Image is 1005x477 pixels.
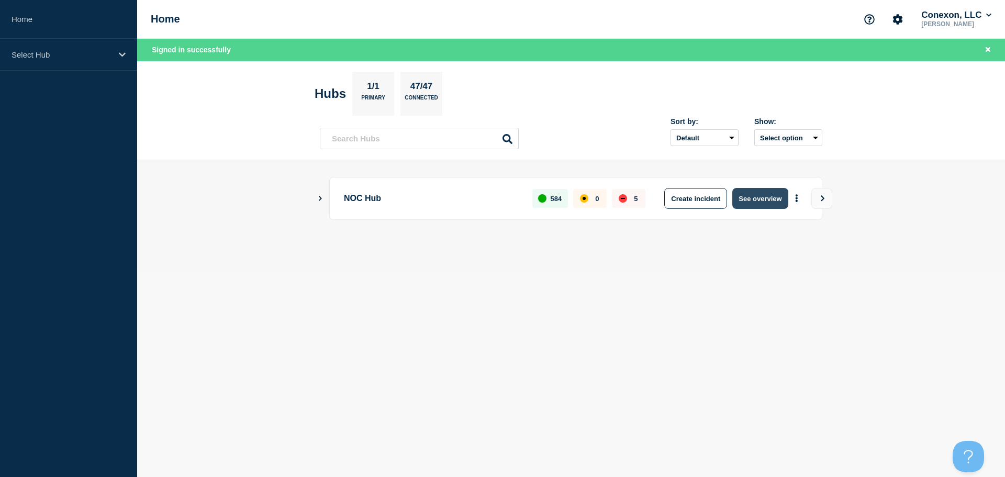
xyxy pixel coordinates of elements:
[634,195,638,203] p: 5
[619,194,627,203] div: down
[671,129,739,146] select: Sort by
[363,81,384,95] p: 1/1
[344,188,520,209] p: NOC Hub
[406,81,437,95] p: 47/47
[151,13,180,25] h1: Home
[953,441,984,472] iframe: Help Scout Beacon - Open
[919,20,993,28] p: [PERSON_NAME]
[754,129,822,146] button: Select option
[580,194,588,203] div: affected
[12,50,112,59] p: Select Hub
[318,195,323,203] button: Show Connected Hubs
[320,128,519,149] input: Search Hubs
[538,194,546,203] div: up
[671,117,739,126] div: Sort by:
[981,44,995,56] button: Close banner
[664,188,727,209] button: Create incident
[315,86,346,101] h2: Hubs
[361,95,385,106] p: Primary
[919,10,993,20] button: Conexon, LLC
[811,188,832,209] button: View
[790,189,803,208] button: More actions
[887,8,909,30] button: Account settings
[152,46,231,54] span: Signed in successfully
[732,188,788,209] button: See overview
[551,195,562,203] p: 584
[754,117,822,126] div: Show:
[405,95,438,106] p: Connected
[595,195,599,203] p: 0
[858,8,880,30] button: Support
